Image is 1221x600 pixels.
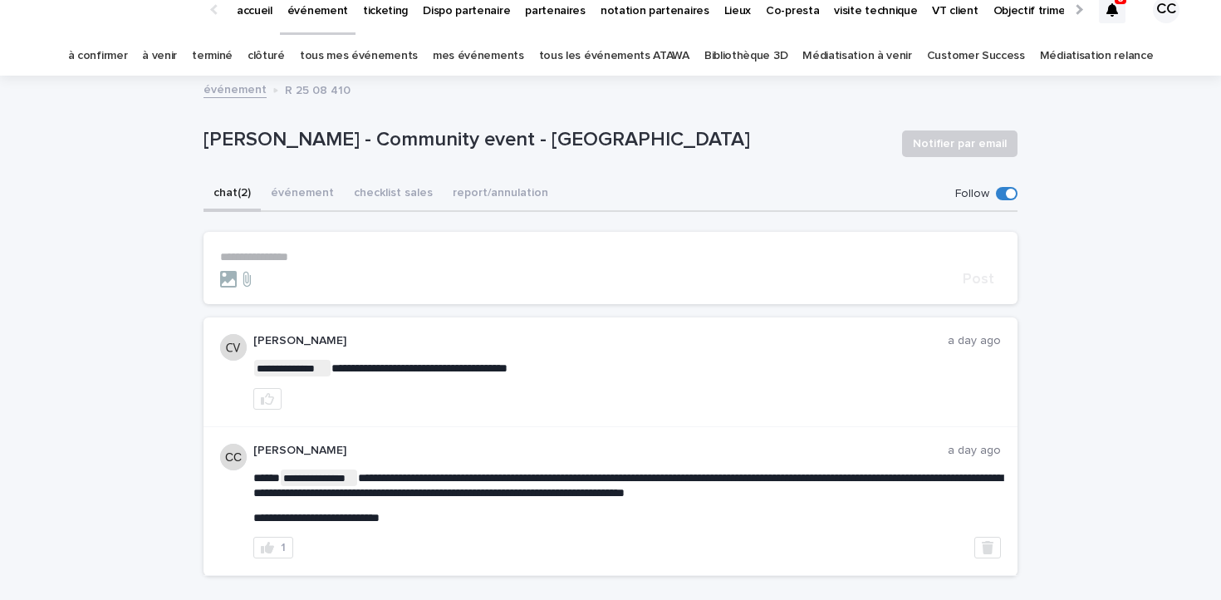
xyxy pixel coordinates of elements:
[956,272,1001,287] button: Post
[68,37,128,76] a: à confirmer
[433,37,524,76] a: mes événements
[948,444,1001,458] p: a day ago
[253,334,948,348] p: [PERSON_NAME]
[203,128,889,152] p: [PERSON_NAME] - Community event - [GEOGRAPHIC_DATA]
[203,177,261,212] button: chat (2)
[203,79,267,98] a: événement
[1040,37,1154,76] a: Médiatisation relance
[902,130,1017,157] button: Notifier par email
[344,177,443,212] button: checklist sales
[253,388,282,410] button: like this post
[955,187,989,201] p: Follow
[802,37,912,76] a: Médiatisation à venir
[253,537,293,558] button: 1
[142,37,177,76] a: à venir
[539,37,689,76] a: tous les événements ATAWA
[927,37,1025,76] a: Customer Success
[253,444,948,458] p: [PERSON_NAME]
[248,37,285,76] a: clôturé
[281,542,286,553] div: 1
[300,37,418,76] a: tous mes événements
[443,177,558,212] button: report/annulation
[948,334,1001,348] p: a day ago
[285,80,351,98] p: R 25 08 410
[261,177,344,212] button: événement
[974,537,1001,558] button: Delete post
[192,37,233,76] a: terminé
[704,37,787,76] a: Bibliothèque 3D
[913,135,1007,152] span: Notifier par email
[963,272,994,287] span: Post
